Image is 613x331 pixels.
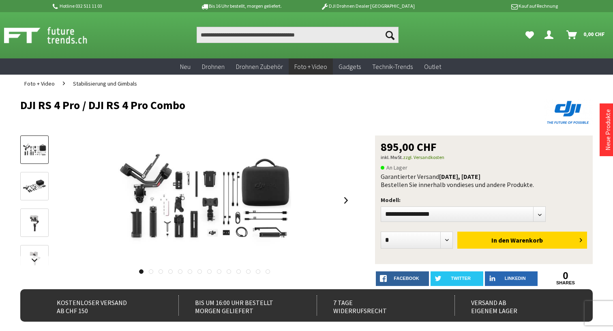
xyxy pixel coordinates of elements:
a: Foto + Video [289,58,333,75]
span: 0,00 CHF [583,28,605,41]
span: An Lager [381,163,407,172]
span: facebook [394,276,419,281]
span: Foto + Video [24,80,55,87]
div: Versand ab eigenem Lager [454,295,576,316]
span: Foto + Video [294,62,327,71]
b: [DATE], [DATE] [439,172,480,181]
a: facebook [376,271,429,286]
span: Drohnen [202,62,225,71]
span: Gadgets [339,62,361,71]
span: twitter [451,276,471,281]
p: Modell: [381,195,587,205]
a: Neue Produkte [604,109,612,150]
div: Garantierter Versand Bestellen Sie innerhalb von dieses und andere Produkte. [381,172,587,189]
span: Warenkorb [510,236,543,244]
a: Warenkorb [563,27,609,43]
a: Outlet [418,58,447,75]
span: 895,00 CHF [381,141,437,153]
p: DJI Drohnen Dealer [GEOGRAPHIC_DATA] [304,1,431,11]
a: Foto + Video [20,75,59,92]
p: Kauf auf Rechnung [431,1,557,11]
span: Stabilisierung und Gimbals [73,80,137,87]
a: Meine Favoriten [521,27,538,43]
h1: DJI RS 4 Pro / DJI RS 4 Pro Combo [20,99,478,111]
a: LinkedIn [485,271,538,286]
div: Bis um 16:00 Uhr bestellt Morgen geliefert [178,295,300,316]
img: DJI [544,99,593,126]
a: Drohnen [196,58,230,75]
p: Hotline 032 511 11 03 [51,1,178,11]
img: Shop Futuretrends - zur Startseite wechseln [4,25,105,45]
span: In den [491,236,509,244]
span: LinkedIn [505,276,526,281]
img: DJI RS 4 Pro / DJI RS 4 Pro Combo [118,135,291,265]
a: Stabilisierung und Gimbals [69,75,141,92]
a: Drohnen Zubehör [230,58,289,75]
a: zzgl. Versandkosten [403,154,444,160]
div: 7 Tage Widerrufsrecht [317,295,438,316]
button: In den Warenkorb [457,232,587,249]
a: Neu [174,58,196,75]
input: Produkt, Marke, Kategorie, EAN, Artikelnummer… [197,27,398,43]
span: Neu [180,62,191,71]
a: Gadgets [333,58,367,75]
a: twitter [431,271,483,286]
span: Drohnen Zubehör [236,62,283,71]
p: inkl. MwSt. [381,153,587,162]
div: Kostenloser Versand ab CHF 150 [41,295,162,316]
span: Technik-Trends [372,62,413,71]
button: Suchen [382,27,399,43]
span: Outlet [424,62,441,71]
a: shares [539,280,592,286]
p: Bis 16 Uhr bestellt, morgen geliefert. [178,1,304,11]
img: Vorschau: DJI RS 4 Pro / DJI RS 4 Pro Combo [23,141,46,159]
a: 0 [539,271,592,280]
a: Technik-Trends [367,58,418,75]
a: Dein Konto [541,27,560,43]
